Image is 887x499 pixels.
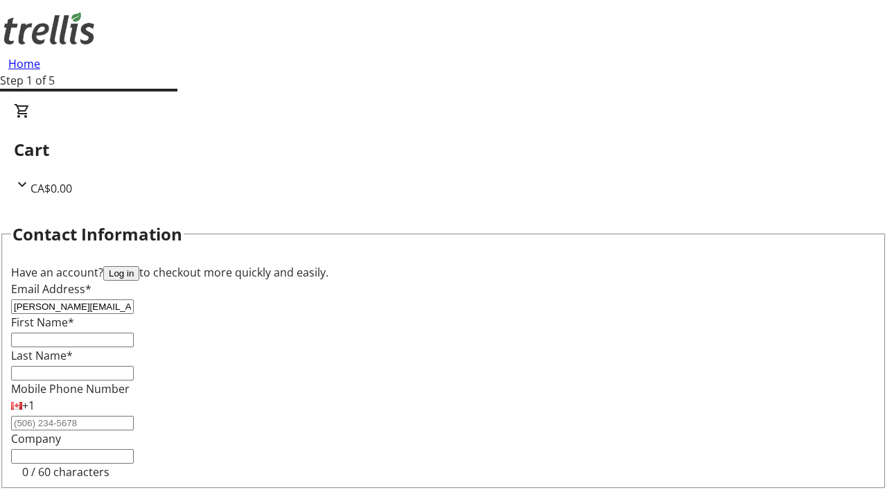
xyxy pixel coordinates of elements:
[11,348,73,363] label: Last Name*
[103,266,139,281] button: Log in
[11,431,61,446] label: Company
[14,137,873,162] h2: Cart
[12,222,182,247] h2: Contact Information
[30,181,72,196] span: CA$0.00
[11,264,876,281] div: Have an account? to checkout more quickly and easily.
[11,315,74,330] label: First Name*
[22,464,109,480] tr-character-limit: 0 / 60 characters
[11,281,91,297] label: Email Address*
[11,416,134,430] input: (506) 234-5678
[11,381,130,396] label: Mobile Phone Number
[14,103,873,197] div: CartCA$0.00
